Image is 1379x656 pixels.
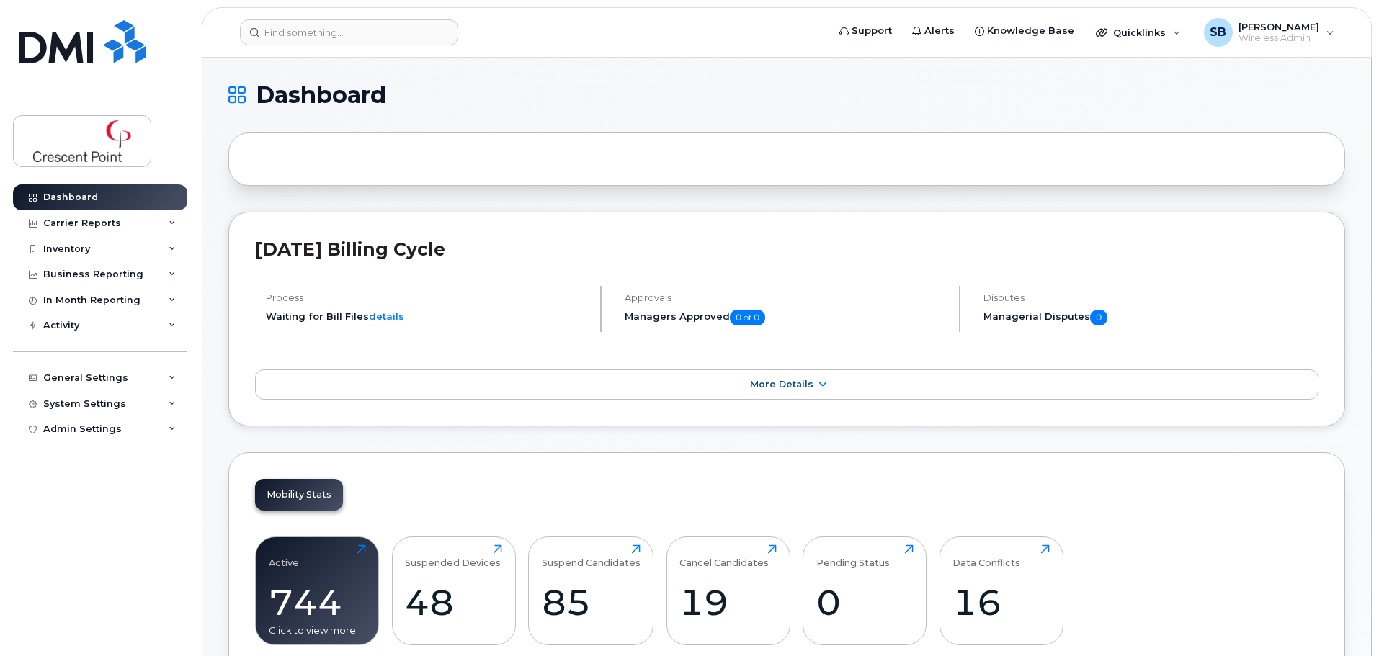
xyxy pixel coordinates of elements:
[269,624,366,637] div: Click to view more
[816,544,914,637] a: Pending Status0
[405,581,502,624] div: 48
[542,544,641,637] a: Suspend Candidates85
[255,238,1318,260] h2: [DATE] Billing Cycle
[542,544,641,568] div: Suspend Candidates
[542,581,641,624] div: 85
[816,544,890,568] div: Pending Status
[679,544,777,637] a: Cancel Candidates19
[269,544,299,568] div: Active
[952,544,1050,637] a: Data Conflicts16
[679,581,777,624] div: 19
[625,310,947,325] h5: Managers Approved
[983,310,1318,325] h5: Managerial Disputes
[405,544,502,637] a: Suspended Devices48
[625,292,947,303] h4: Approvals
[266,310,588,323] li: Waiting for Bill Files
[730,310,765,325] span: 0 of 0
[256,84,386,106] span: Dashboard
[952,544,1020,568] div: Data Conflicts
[679,544,769,568] div: Cancel Candidates
[816,581,914,624] div: 0
[266,292,588,303] h4: Process
[269,581,366,624] div: 744
[750,379,813,390] span: More Details
[369,310,404,322] a: details
[269,544,366,637] a: Active744Click to view more
[952,581,1050,624] div: 16
[405,544,501,568] div: Suspended Devices
[1090,310,1107,325] span: 0
[983,292,1318,303] h4: Disputes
